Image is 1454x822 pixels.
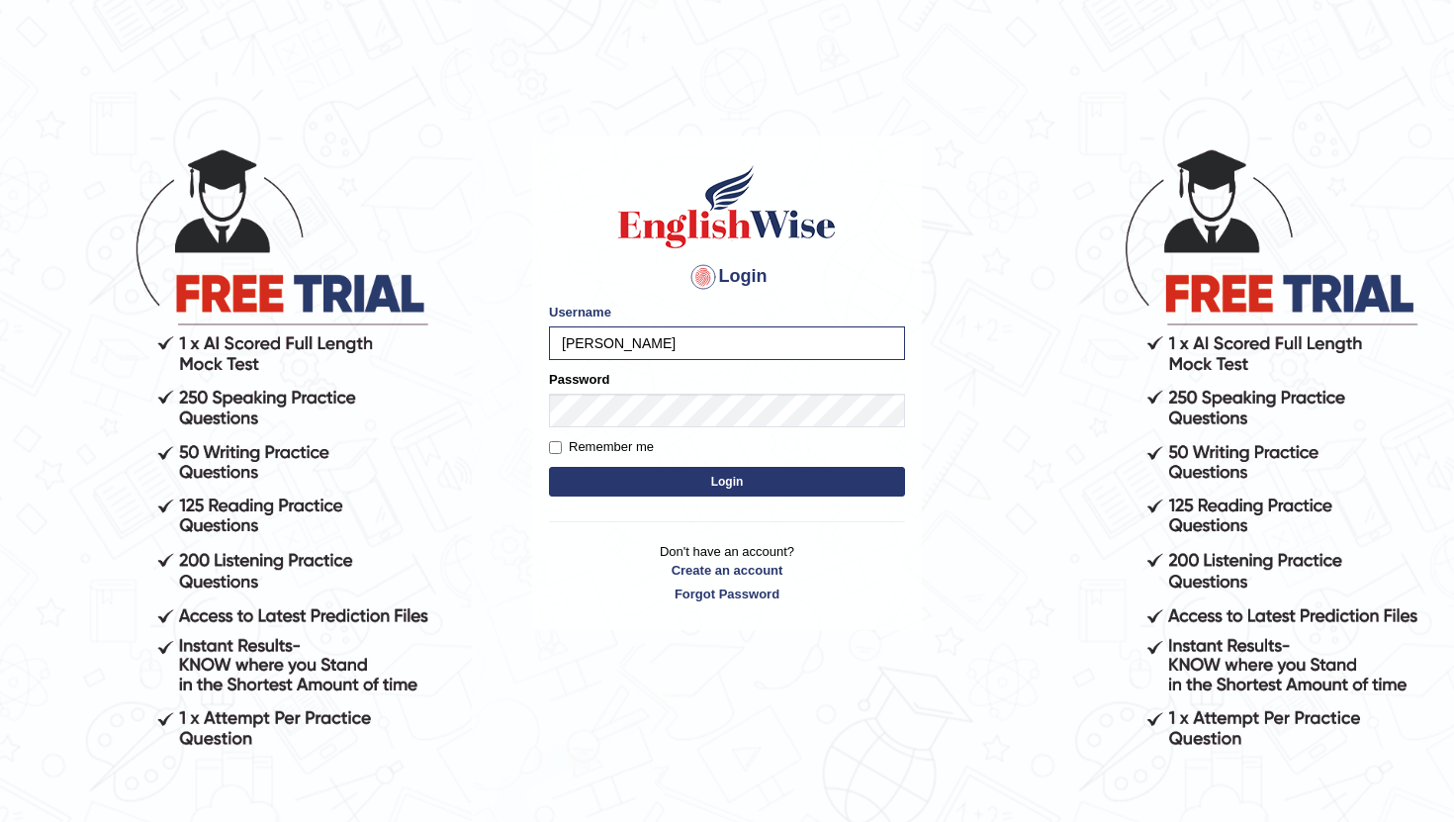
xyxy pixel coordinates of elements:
img: Logo of English Wise sign in for intelligent practice with AI [614,162,840,251]
h4: Login [549,261,905,293]
label: Password [549,370,609,389]
p: Don't have an account? [549,542,905,603]
button: Login [549,467,905,497]
label: Remember me [549,437,654,457]
label: Username [549,303,611,321]
a: Create an account [549,561,905,580]
input: Remember me [549,441,562,454]
a: Forgot Password [549,585,905,603]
